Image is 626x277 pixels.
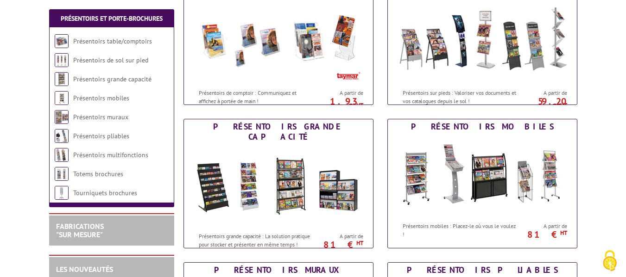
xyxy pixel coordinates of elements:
[560,229,567,237] sup: HT
[56,222,104,239] a: FABRICATIONS"Sur Mesure"
[55,72,69,86] img: Présentoirs grande capacité
[199,89,314,105] p: Présentoirs de comptoir : Communiquez et affichez à portée de main !
[193,144,364,228] img: Présentoirs grande capacité
[55,129,69,143] img: Présentoirs pliables
[55,110,69,124] img: Présentoirs muraux
[73,189,137,197] a: Tourniquets brochures
[193,1,364,84] img: Présentoirs table/comptoirs
[73,37,152,45] a: Présentoirs table/comptoirs
[55,148,69,162] img: Présentoirs multifonctions
[186,122,371,142] div: Présentoirs grande capacité
[311,98,363,110] p: 1.93 €
[55,186,69,200] img: Tourniquets brochures
[356,239,363,247] sup: HT
[55,91,69,105] img: Présentoirs mobiles
[73,94,129,102] a: Présentoirs mobiles
[403,222,518,238] p: Présentoirs mobiles : Placez-le où vous le voulez !
[55,34,69,48] img: Présentoirs table/comptoirs
[73,75,152,83] a: Présentoirs grande capacité
[515,98,567,110] p: 59.20 €
[520,89,567,97] span: A partir de
[397,134,568,217] img: Présentoirs mobiles
[560,101,567,109] sup: HT
[55,53,69,67] img: Présentoirs de sol sur pied
[520,222,567,230] span: A partir de
[55,167,69,181] img: Totems brochures
[515,232,567,237] p: 81 €
[390,265,575,275] div: Présentoirs pliables
[73,56,148,64] a: Présentoirs de sol sur pied
[397,1,568,84] img: Présentoirs de sol sur pied
[199,232,314,248] p: Présentoirs grande capacité : La solution pratique pour stocker et présenter en même temps !
[390,122,575,132] div: Présentoirs mobiles
[73,170,123,178] a: Totems brochures
[387,119,577,248] a: Présentoirs mobiles Présentoirs mobiles Présentoirs mobiles : Placez-le où vous le voulez ! A par...
[61,14,163,23] a: Présentoirs et Porte-brochures
[598,249,621,272] img: Cookies (fenêtre modale)
[403,89,518,105] p: Présentoirs sur pieds : Valoriser vos documents et vos catalogues depuis le sol !
[186,265,371,275] div: Présentoirs muraux
[73,151,148,159] a: Présentoirs multifonctions
[316,233,363,240] span: A partir de
[594,246,626,277] button: Cookies (fenêtre modale)
[316,89,363,97] span: A partir de
[56,265,113,274] a: LES NOUVEAUTÉS
[356,101,363,109] sup: HT
[311,242,363,247] p: 81 €
[73,113,128,121] a: Présentoirs muraux
[183,119,373,248] a: Présentoirs grande capacité Présentoirs grande capacité Présentoirs grande capacité : La solution...
[73,132,129,140] a: Présentoirs pliables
